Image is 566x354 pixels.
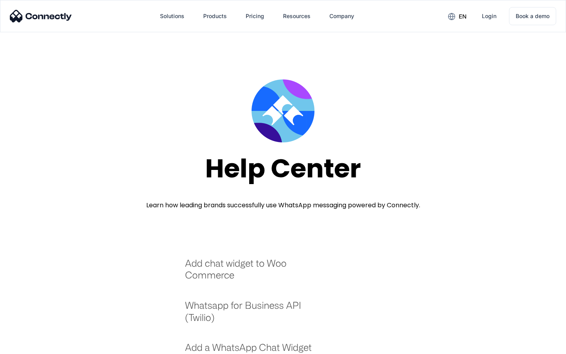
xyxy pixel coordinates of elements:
[203,11,227,22] div: Products
[329,11,354,22] div: Company
[283,11,311,22] div: Resources
[246,11,264,22] div: Pricing
[185,299,322,331] a: Whatsapp for Business API (Twilio)
[482,11,496,22] div: Login
[146,201,420,210] div: Learn how leading brands successfully use WhatsApp messaging powered by Connectly.
[239,7,270,26] a: Pricing
[16,340,47,351] ul: Language list
[185,257,322,289] a: Add chat widget to Woo Commerce
[160,11,184,22] div: Solutions
[10,10,72,22] img: Connectly Logo
[205,154,361,183] div: Help Center
[459,11,467,22] div: en
[8,340,47,351] aside: Language selected: English
[476,7,503,26] a: Login
[509,7,556,25] a: Book a demo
